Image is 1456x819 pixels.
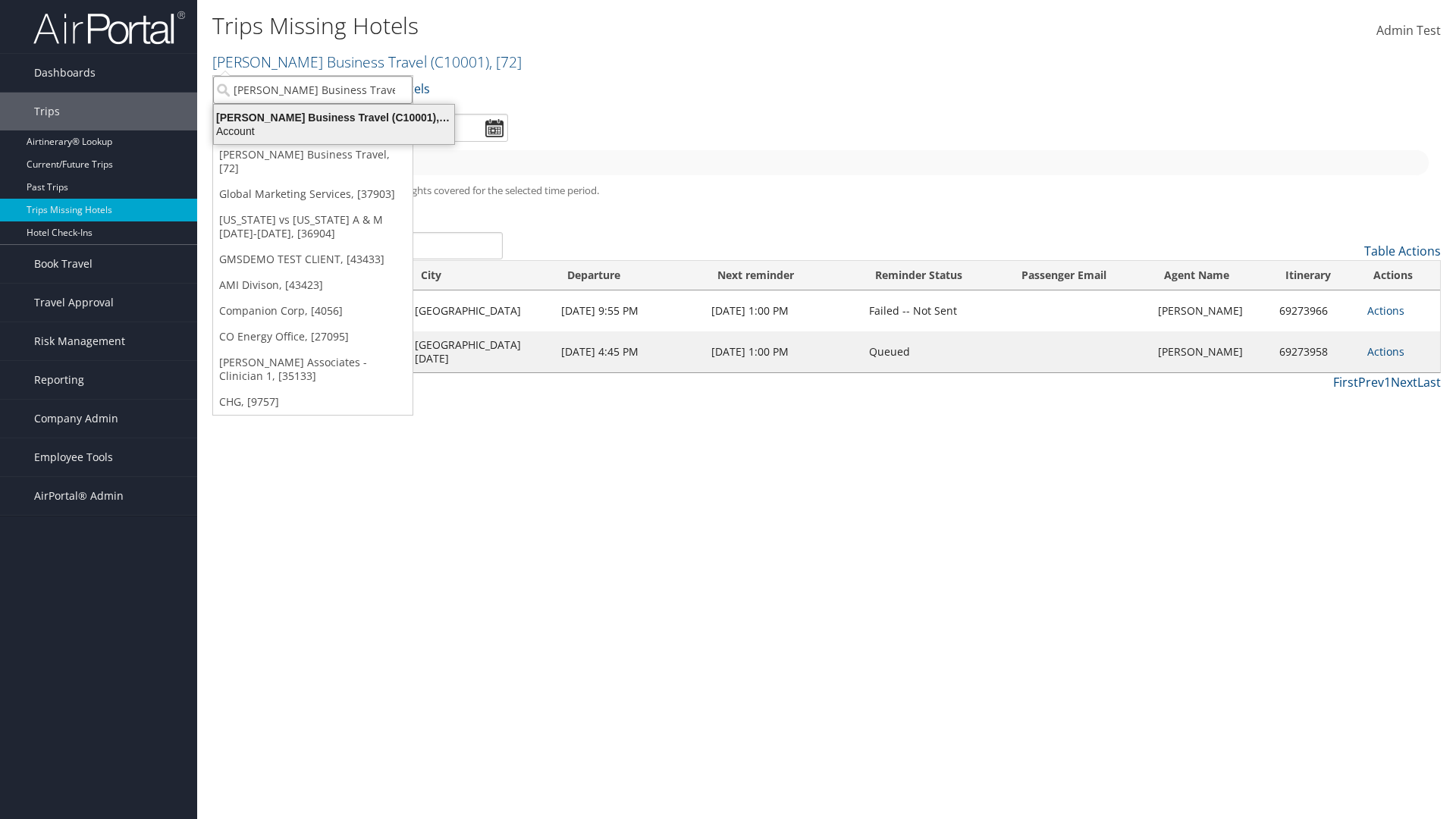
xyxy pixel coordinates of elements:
[34,284,114,322] span: Travel Approval
[554,331,704,372] td: [DATE] 4:45 PM
[213,350,413,389] a: [PERSON_NAME] Associates - Clinician 1, [35133]
[861,261,1008,290] th: Reminder Status
[34,245,93,283] span: Book Travel
[213,389,413,415] a: CHG, [9757]
[33,10,185,45] img: airportal-logo.png
[1008,261,1150,290] th: Passenger Email: activate to sort column ascending
[1376,8,1441,55] a: Admin Test
[34,400,118,438] span: Company Admin
[212,80,1031,99] p: Filter:
[34,54,96,92] span: Dashboards
[34,477,124,515] span: AirPortal® Admin
[489,52,522,72] span: , [ 72 ]
[1150,331,1271,372] td: [PERSON_NAME]
[861,290,1008,331] td: Failed -- Not Sent
[407,261,554,290] th: City: activate to sort column ascending
[1150,290,1271,331] td: [PERSON_NAME]
[224,184,1429,198] h5: * progress bar represents overnights covered for the selected time period.
[861,331,1008,372] td: Queued
[34,361,84,399] span: Reporting
[213,76,413,104] input: Search Accounts
[407,331,554,372] td: [GEOGRAPHIC_DATA][DATE]
[1358,374,1384,391] a: Prev
[205,111,463,124] div: [PERSON_NAME] Business Travel (C10001), [72]
[213,142,413,181] a: [PERSON_NAME] Business Travel, [72]
[1150,261,1271,290] th: Agent Name
[212,10,1031,42] h1: Trips Missing Hotels
[704,290,861,331] td: [DATE] 1:00 PM
[1360,261,1440,290] th: Actions
[1367,344,1404,359] a: Actions
[34,322,125,360] span: Risk Management
[213,246,413,272] a: GMSDEMO TEST CLIENT, [43433]
[1333,374,1358,391] a: First
[407,290,554,331] td: [GEOGRAPHIC_DATA]
[213,207,413,246] a: [US_STATE] vs [US_STATE] A & M [DATE]-[DATE], [36904]
[704,331,861,372] td: [DATE] 1:00 PM
[431,52,489,72] span: ( C10001 )
[1384,374,1391,391] a: 1
[1272,331,1360,372] td: 69273958
[704,261,861,290] th: Next reminder
[213,324,413,350] a: CO Energy Office, [27095]
[34,93,60,130] span: Trips
[1272,290,1360,331] td: 69273966
[1376,22,1441,39] span: Admin Test
[554,261,704,290] th: Departure: activate to sort column ascending
[212,52,522,72] a: [PERSON_NAME] Business Travel
[1272,261,1360,290] th: Itinerary
[1391,374,1417,391] a: Next
[34,438,113,476] span: Employee Tools
[213,298,413,324] a: Companion Corp, [4056]
[1417,374,1441,391] a: Last
[1364,243,1441,259] a: Table Actions
[213,181,413,207] a: Global Marketing Services, [37903]
[213,272,413,298] a: AMI Divison, [43423]
[554,290,704,331] td: [DATE] 9:55 PM
[1367,303,1404,318] a: Actions
[205,124,463,138] div: Account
